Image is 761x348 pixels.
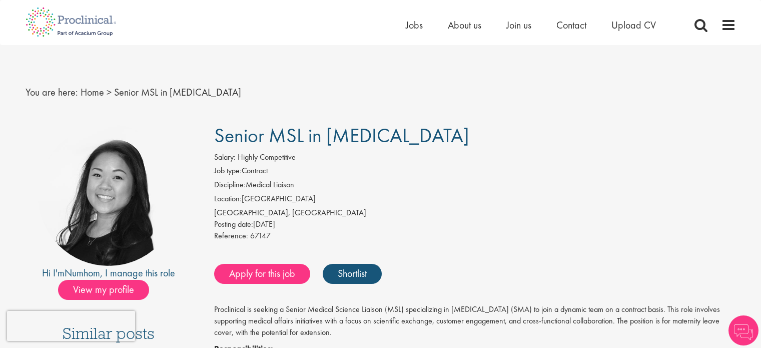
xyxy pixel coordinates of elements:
[323,264,382,284] a: Shortlist
[214,193,242,205] label: Location:
[214,165,242,177] label: Job type:
[214,179,736,193] li: Medical Liaison
[107,86,112,99] span: >
[214,207,736,219] div: [GEOGRAPHIC_DATA], [GEOGRAPHIC_DATA]
[214,304,736,338] p: Proclinical is seeking a Senior Medical Science Liaison (MSL) specializing in [MEDICAL_DATA] (SMA...
[214,219,253,229] span: Posting date:
[65,266,100,279] a: Numhom
[214,152,236,163] label: Salary:
[58,282,159,295] a: View my profile
[114,86,241,99] span: Senior MSL in [MEDICAL_DATA]
[238,152,296,162] span: Highly Competitive
[26,266,192,280] div: Hi I'm , I manage this role
[26,86,78,99] span: You are here:
[728,315,758,345] img: Chatbot
[214,123,469,148] span: Senior MSL in [MEDICAL_DATA]
[214,165,736,179] li: Contract
[214,179,246,191] label: Discipline:
[214,264,310,284] a: Apply for this job
[214,219,736,230] div: [DATE]
[214,230,248,242] label: Reference:
[406,19,423,32] a: Jobs
[58,280,149,300] span: View my profile
[556,19,586,32] a: Contact
[81,86,104,99] a: breadcrumb link
[506,19,531,32] a: Join us
[214,193,736,207] li: [GEOGRAPHIC_DATA]
[448,19,481,32] a: About us
[38,125,179,266] img: imeage of recruiter Numhom Sudsok
[250,230,271,241] span: 67147
[7,311,135,341] iframe: reCAPTCHA
[611,19,656,32] a: Upload CV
